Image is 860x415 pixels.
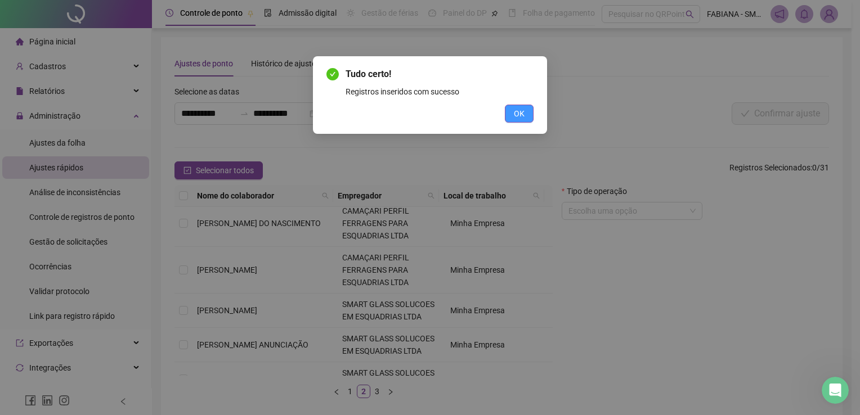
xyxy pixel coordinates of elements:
[505,105,534,123] button: OK
[346,67,534,81] span: Tudo certo!
[326,68,339,80] span: check-circle
[346,85,534,98] div: Registros inseridos com sucesso
[514,107,525,120] span: OK
[822,377,849,404] iframe: Intercom live chat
